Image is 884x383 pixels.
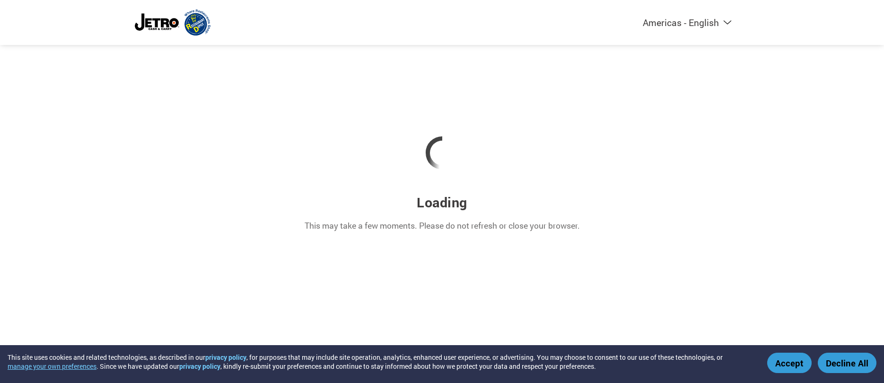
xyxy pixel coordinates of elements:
[8,353,753,371] div: This site uses cookies and related technologies, as described in our , for purposes that may incl...
[818,353,876,373] button: Decline All
[767,353,812,373] button: Accept
[205,353,246,362] a: privacy policy
[8,362,96,371] button: manage your own preferences
[417,193,467,211] h3: Loading
[135,9,210,36] img: Jetro/Restaurant Depot
[305,220,580,232] p: This may take a few moments. Please do not refresh or close your browser.
[179,362,220,371] a: privacy policy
